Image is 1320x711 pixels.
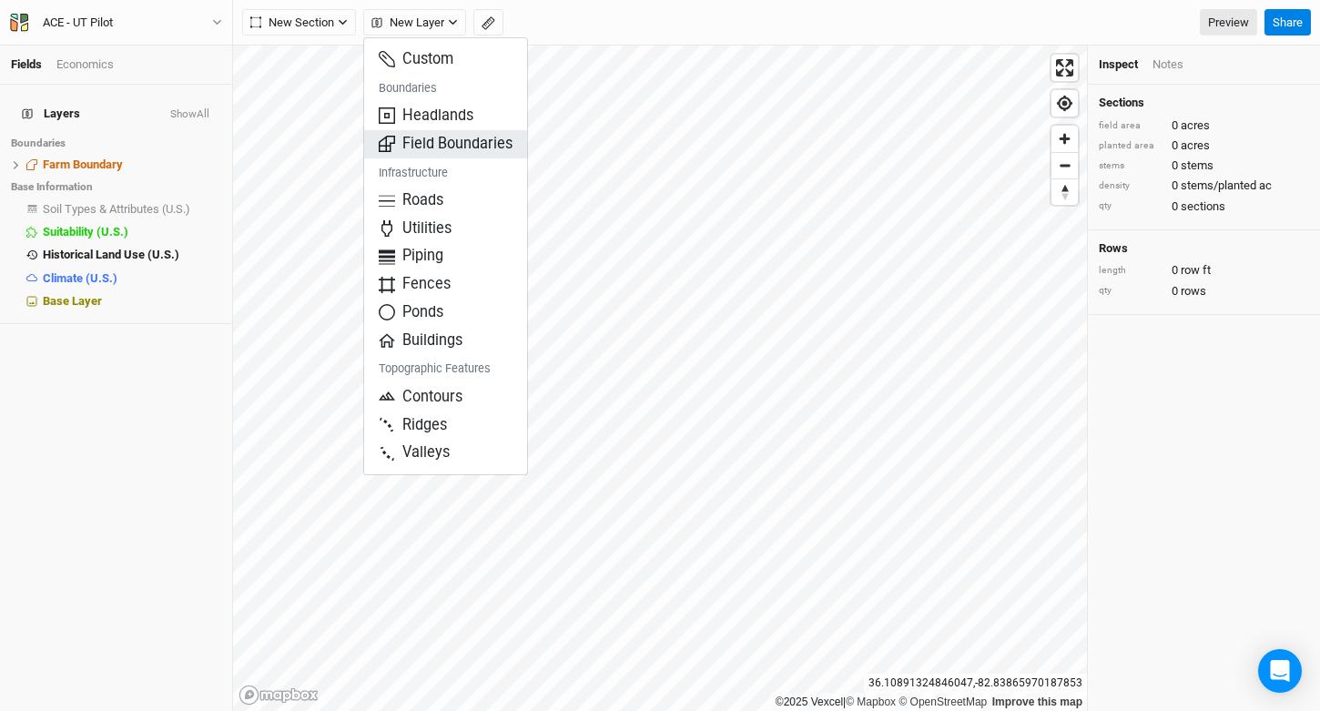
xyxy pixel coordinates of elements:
[1181,117,1210,134] span: acres
[1099,139,1163,153] div: planted area
[363,9,466,36] button: New Layer
[1099,198,1309,215] div: 0
[43,294,221,309] div: Base Layer
[22,107,80,121] span: Layers
[379,302,443,323] span: Ponds
[379,442,450,463] span: Valleys
[1099,241,1309,256] h4: Rows
[43,202,190,216] span: Soil Types & Attributes (U.S.)
[1181,283,1206,300] span: rows
[242,9,356,36] button: New Section
[776,693,1082,711] div: |
[1099,157,1309,174] div: 0
[379,190,443,211] span: Roads
[1099,199,1163,213] div: qty
[43,271,221,286] div: Climate (U.S.)
[43,271,117,285] span: Climate (U.S.)
[357,158,527,187] h6: Infrastructure
[1152,56,1183,73] div: Notes
[1051,179,1078,205] span: Reset bearing to north
[379,49,453,70] span: Custom
[1181,262,1211,279] span: row ft
[379,387,462,408] span: Contours
[379,106,473,127] span: Headlands
[43,157,123,171] span: Farm Boundary
[1099,179,1163,193] div: density
[43,248,179,261] span: Historical Land Use (U.S.)
[992,696,1082,708] a: Improve this map
[43,225,221,239] div: Suitability (U.S.)
[43,294,102,308] span: Base Layer
[1099,119,1163,133] div: field area
[1181,198,1225,215] span: sections
[1099,117,1309,134] div: 0
[1258,649,1302,693] div: Open Intercom Messenger
[250,14,334,32] span: New Section
[1051,153,1078,178] span: Zoom out
[43,248,221,262] div: Historical Land Use (U.S.)
[371,14,444,32] span: New Layer
[864,674,1087,693] div: 36.10891324846047 , -82.83865970187853
[239,685,319,706] a: Mapbox logo
[1099,137,1309,154] div: 0
[1051,178,1078,205] button: Reset bearing to north
[1099,159,1163,173] div: stems
[9,13,223,33] button: ACE - UT Pilot
[43,14,113,32] div: ACE - UT Pilot
[379,274,451,295] span: Fences
[379,218,452,239] span: Utilities
[776,696,843,708] a: ©2025 Vexcel
[473,9,503,36] button: Shortcut: M
[379,330,462,351] span: Buildings
[56,56,114,73] div: Economics
[43,202,221,217] div: Soil Types & Attributes (U.S.)
[233,46,1087,711] canvas: Map
[43,157,221,172] div: Farm Boundary
[1051,90,1078,117] button: Find my location
[846,696,896,708] a: Mapbox
[1099,56,1138,73] div: Inspect
[357,354,527,382] h6: Topographic Features
[43,225,128,239] span: Suitability (U.S.)
[1051,55,1078,81] button: Enter fullscreen
[1099,284,1163,298] div: qty
[1099,96,1309,110] h4: Sections
[1099,283,1309,300] div: 0
[379,134,513,155] span: Field Boundaries
[1181,157,1213,174] span: stems
[1181,137,1210,154] span: acres
[1264,9,1311,36] button: Share
[1051,152,1078,178] button: Zoom out
[379,415,447,436] span: Ridges
[11,57,42,71] a: Fields
[1200,9,1257,36] a: Preview
[1099,262,1309,279] div: 0
[169,108,210,121] button: ShowAll
[357,74,527,102] h6: Boundaries
[379,246,443,267] span: Piping
[1181,178,1272,194] span: stems/planted ac
[899,696,987,708] a: OpenStreetMap
[1051,126,1078,152] button: Zoom in
[1099,178,1309,194] div: 0
[1099,264,1163,278] div: length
